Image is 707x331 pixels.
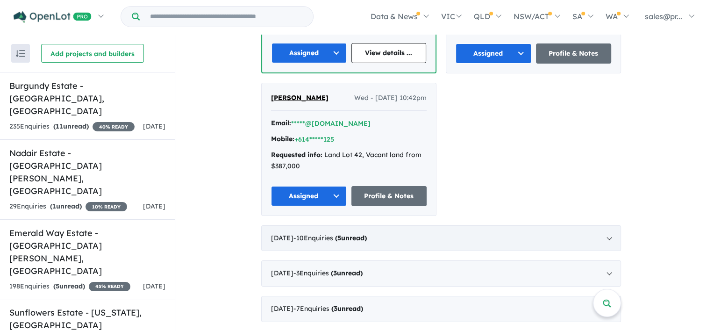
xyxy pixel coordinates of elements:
h5: Emerald Way Estate - [GEOGRAPHIC_DATA][PERSON_NAME] , [GEOGRAPHIC_DATA] [9,227,165,277]
span: [DATE] [143,202,165,210]
strong: Requested info: [271,151,322,159]
span: 3 [334,304,337,313]
div: [DATE] [261,260,621,287]
span: 11 [56,122,63,130]
span: 5 [337,234,341,242]
span: Wed - [DATE] 10:42pm [354,93,427,104]
span: 45 % READY [89,282,130,291]
span: - 7 Enquir ies [293,304,363,313]
img: sort.svg [16,50,25,57]
div: Land Lot 42, Vacant land from $387,000 [271,150,427,172]
img: Openlot PRO Logo White [14,11,92,23]
div: 198 Enquir ies [9,281,130,292]
button: Assigned [456,43,531,64]
strong: ( unread) [331,269,363,277]
span: - 3 Enquir ies [293,269,363,277]
span: - 10 Enquir ies [293,234,367,242]
div: 29 Enquir ies [9,201,127,212]
div: 235 Enquir ies [9,121,135,132]
strong: ( unread) [50,202,82,210]
span: [PERSON_NAME] [271,94,329,102]
button: Assigned [271,186,347,206]
strong: ( unread) [53,282,85,290]
span: [DATE] [143,122,165,130]
a: View details ... [351,43,427,63]
input: Try estate name, suburb, builder or developer [142,7,311,27]
a: Profile & Notes [536,43,612,64]
strong: Mobile: [271,135,294,143]
span: [DATE] [143,282,165,290]
strong: ( unread) [335,234,367,242]
a: Profile & Notes [351,186,427,206]
h5: Burgundy Estate - [GEOGRAPHIC_DATA] , [GEOGRAPHIC_DATA] [9,79,165,117]
strong: ( unread) [331,304,363,313]
strong: Email: [271,119,291,127]
span: sales@pr... [645,12,682,21]
div: [DATE] [261,225,621,252]
div: [DATE] [261,296,621,322]
button: Assigned [271,43,347,63]
span: 1 [52,202,56,210]
button: Add projects and builders [41,44,144,63]
span: 3 [333,269,337,277]
a: [PERSON_NAME] [271,93,329,104]
h5: Nadair Estate - [GEOGRAPHIC_DATA][PERSON_NAME] , [GEOGRAPHIC_DATA] [9,147,165,197]
span: 10 % READY [86,202,127,211]
strong: ( unread) [53,122,89,130]
span: 40 % READY [93,122,135,131]
span: 5 [56,282,59,290]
